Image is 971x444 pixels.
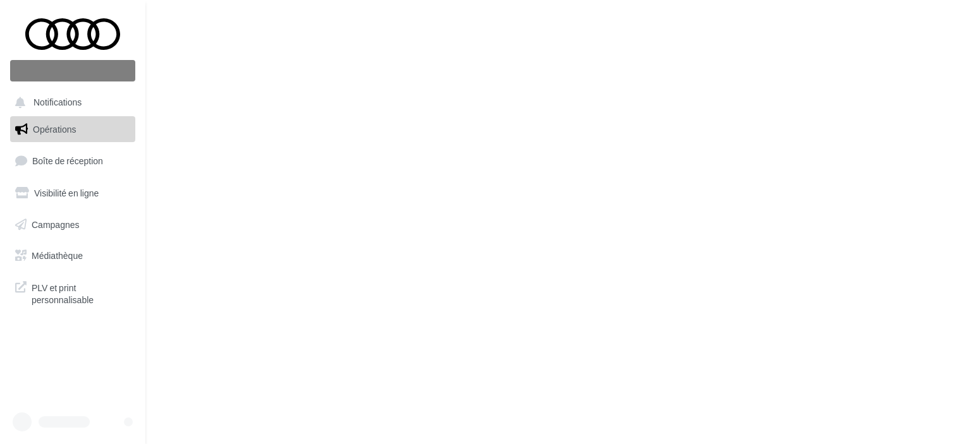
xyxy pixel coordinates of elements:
a: Opérations [8,116,138,143]
span: PLV et print personnalisable [32,279,130,306]
span: Campagnes [32,219,80,229]
div: Nouvelle campagne [10,60,135,81]
span: Opérations [33,124,76,135]
a: Campagnes [8,212,138,238]
a: Visibilité en ligne [8,180,138,207]
a: Médiathèque [8,243,138,269]
span: Notifications [34,97,82,108]
a: PLV et print personnalisable [8,274,138,311]
span: Boîte de réception [32,155,103,166]
a: Boîte de réception [8,147,138,174]
span: Médiathèque [32,250,83,261]
span: Visibilité en ligne [34,188,99,198]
